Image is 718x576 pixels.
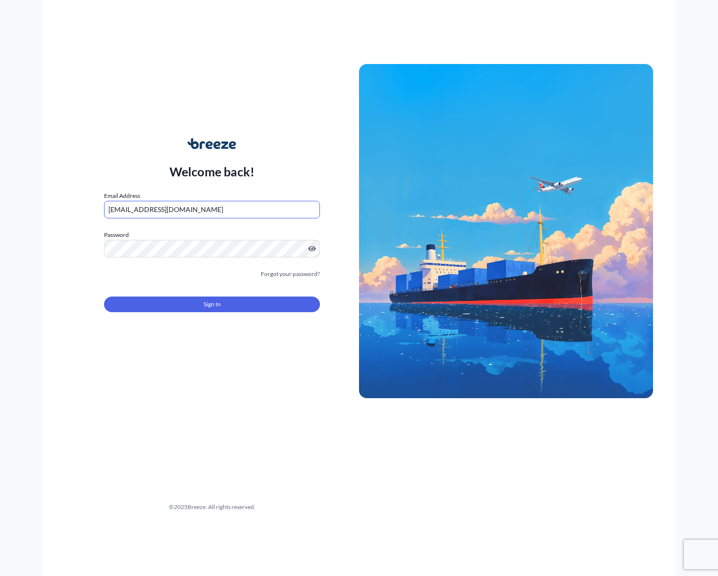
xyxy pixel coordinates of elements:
input: example@gmail.com [104,201,320,218]
a: Forgot your password? [261,269,320,279]
img: Ship illustration [359,64,653,398]
button: Sign In [104,297,320,312]
p: Welcome back! [169,164,255,179]
label: Email Address [104,191,140,201]
span: Sign In [204,299,221,309]
label: Password [104,230,320,240]
div: © 2025 Breeze. All rights reserved. [65,502,359,512]
button: Show password [308,245,316,253]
